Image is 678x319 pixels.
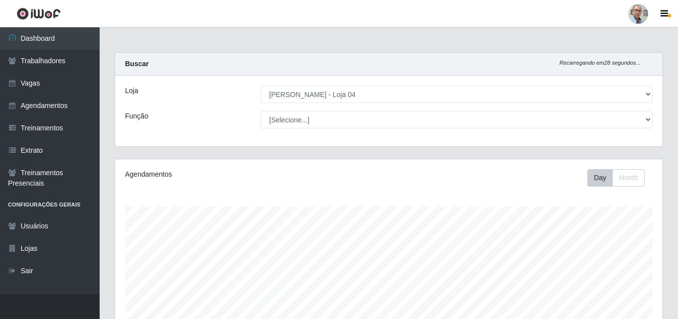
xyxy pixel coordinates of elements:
[125,60,148,68] strong: Buscar
[125,169,336,180] div: Agendamentos
[125,111,148,121] label: Função
[587,169,613,187] button: Day
[587,169,653,187] div: Toolbar with button groups
[559,60,641,66] i: Recarregando em 28 segundos...
[612,169,645,187] button: Month
[587,169,645,187] div: First group
[16,7,61,20] img: CoreUI Logo
[125,86,138,96] label: Loja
